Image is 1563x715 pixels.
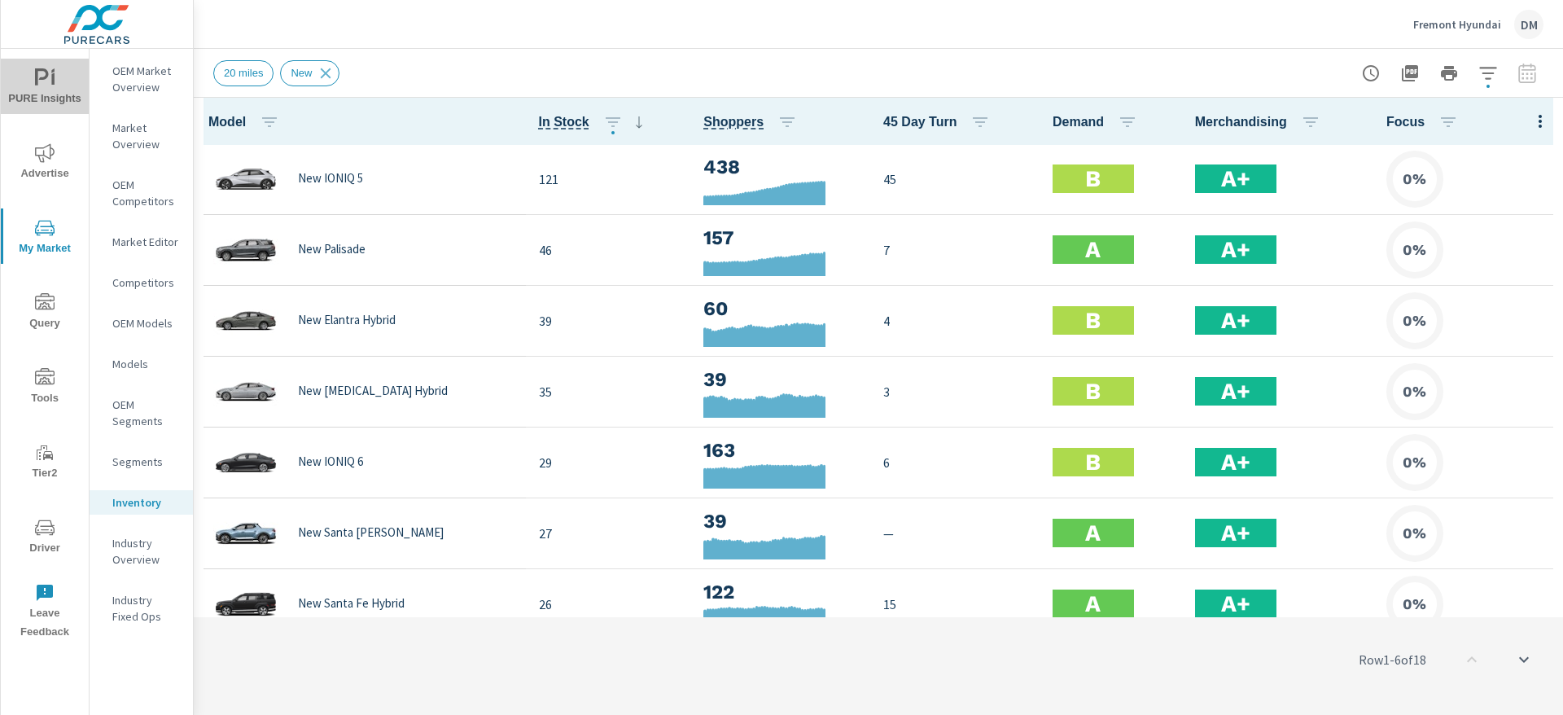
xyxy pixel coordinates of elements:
[6,68,84,108] span: PURE Insights
[1221,590,1250,618] h2: A+
[1221,306,1250,335] h2: A+
[539,453,678,472] p: 29
[539,594,678,614] p: 26
[1433,57,1465,90] button: Print Report
[1413,17,1501,32] p: Fremont Hyundai
[539,382,678,401] p: 35
[298,242,366,257] p: New Palisade
[112,454,180,470] p: Segments
[214,67,273,79] span: 20 miles
[1403,171,1426,187] h6: 0%
[539,311,678,331] p: 39
[1403,596,1426,612] h6: 0%
[883,382,1027,401] p: 3
[1386,112,1517,132] span: Focus
[703,112,764,132] span: A rolling 30 day total of daily Shoppers on the dealership website, averaged over the selected da...
[1403,525,1426,542] h6: 0%
[112,234,180,250] p: Market Editor
[1221,519,1250,547] h2: A+
[703,578,857,606] h3: 122
[213,226,278,274] img: glamour
[112,535,180,568] p: Industry Overview
[298,313,396,327] p: New Elantra Hybrid
[1403,454,1426,471] h6: 0%
[112,274,180,291] p: Competitors
[90,311,193,336] div: OEM Models
[883,524,1027,543] p: —
[1359,650,1426,669] p: Row 1 - 6 of 18
[1394,57,1426,90] button: "Export Report to PDF"
[539,240,678,260] p: 46
[1085,590,1101,618] h2: A
[1403,242,1426,258] h6: 0%
[703,153,857,181] h3: 438
[90,270,193,295] div: Competitors
[1403,313,1426,329] h6: 0%
[213,367,278,416] img: glamour
[703,112,803,132] span: Shoppers
[1085,377,1101,406] h2: B
[6,583,84,642] span: Leave Feedback
[112,315,180,331] p: OEM Models
[213,580,278,629] img: glamour
[112,397,180,429] p: OEM Segments
[112,120,180,152] p: Market Overview
[1403,384,1426,400] h6: 0%
[1085,235,1101,264] h2: A
[1504,640,1543,679] button: scroll to bottom
[90,531,193,572] div: Industry Overview
[703,295,857,322] h3: 60
[539,112,589,132] span: The number of vehicles currently in dealer inventory. This does not include shared inventory, nor...
[1085,448,1101,476] h2: B
[112,494,180,511] p: Inventory
[703,436,857,464] h3: 163
[6,443,84,483] span: Tier2
[213,155,278,204] img: glamour
[1085,164,1101,193] h2: B
[90,352,193,376] div: Models
[1053,112,1144,132] span: Demand
[213,296,278,345] img: glamour
[298,596,405,611] p: New Santa Fe Hybrid
[883,453,1027,472] p: 6
[883,594,1027,614] p: 15
[298,171,363,186] p: New IONIQ 5
[90,116,193,156] div: Market Overview
[539,169,678,189] p: 121
[1514,10,1543,39] div: DM
[1221,235,1250,264] h2: A+
[112,356,180,372] p: Models
[1,49,89,648] div: nav menu
[539,524,678,543] p: 27
[6,218,84,258] span: My Market
[1085,306,1101,335] h2: B
[90,230,193,254] div: Market Editor
[90,588,193,629] div: Industry Fixed Ops
[280,60,339,86] div: New
[1221,448,1250,476] h2: A+
[1085,519,1101,547] h2: A
[6,518,84,558] span: Driver
[213,438,278,487] img: glamour
[1221,164,1250,193] h2: A+
[1195,112,1327,132] span: Merchandising
[112,63,180,95] p: OEM Market Overview
[1472,57,1504,90] button: Apply Filters
[90,393,193,433] div: OEM Segments
[112,592,180,625] p: Industry Fixed Ops
[703,224,857,252] h3: 157
[6,368,84,408] span: Tools
[298,384,448,398] p: New [MEDICAL_DATA] Hybrid
[883,311,1027,331] p: 4
[539,112,649,132] span: In Stock
[703,366,857,393] h3: 39
[6,293,84,333] span: Query
[213,509,278,558] img: glamour
[90,59,193,99] div: OEM Market Overview
[883,169,1027,189] p: 45
[90,490,193,515] div: Inventory
[90,450,193,474] div: Segments
[883,240,1027,260] p: 7
[298,454,363,469] p: New IONIQ 6
[298,525,444,540] p: New Santa [PERSON_NAME]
